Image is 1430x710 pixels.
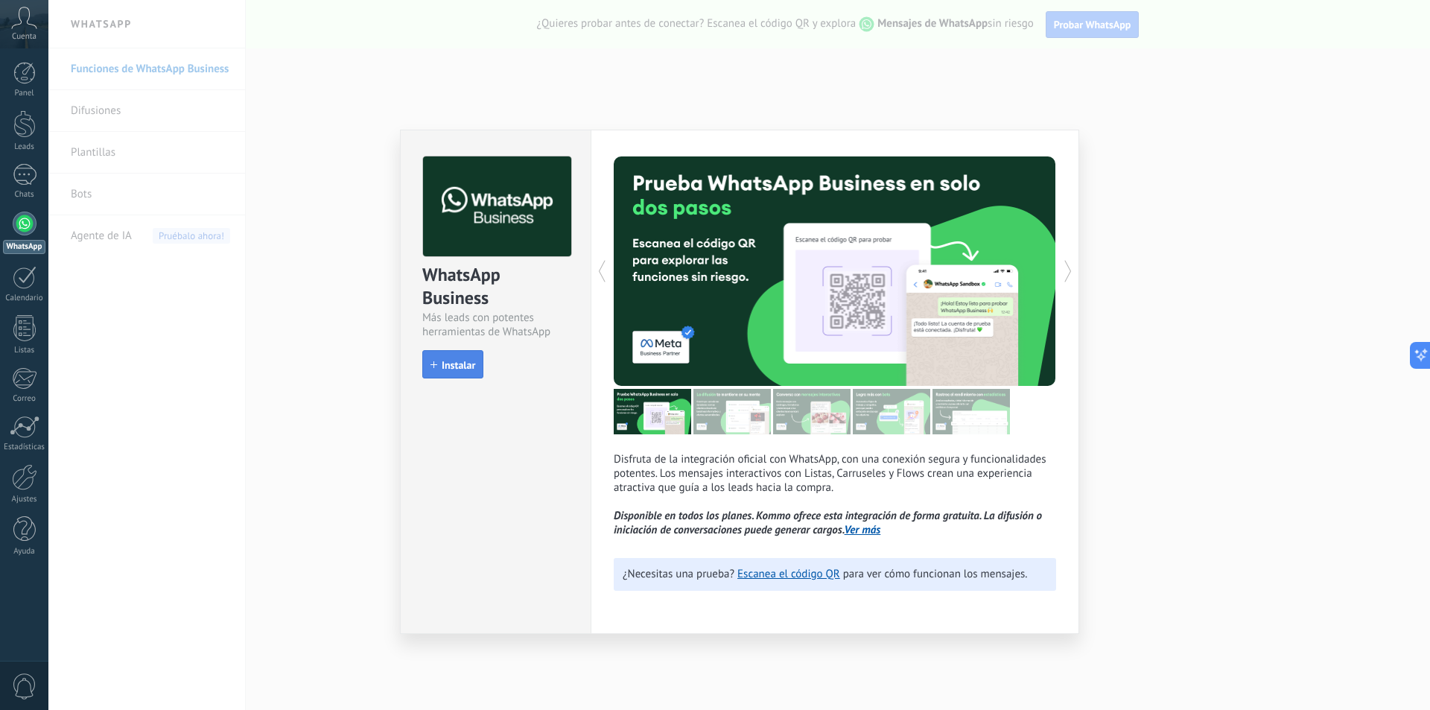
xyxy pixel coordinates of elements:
[3,190,46,200] div: Chats
[614,509,1042,537] i: Disponible en todos los planes. Kommo ofrece esta integración de forma gratuita. La difusión o in...
[423,156,571,257] img: logo_main.png
[614,452,1056,537] p: Disfruta de la integración oficial con WhatsApp, con una conexión segura y funcionalidades potent...
[422,263,569,311] div: WhatsApp Business
[773,389,851,434] img: tour_image_1009fe39f4f058b759f0df5a2b7f6f06.png
[422,311,569,339] div: Más leads con potentes herramientas de WhatsApp
[12,32,36,42] span: Cuenta
[3,394,46,404] div: Correo
[3,294,46,303] div: Calendario
[442,360,475,370] span: Instalar
[932,389,1010,434] img: tour_image_cc377002d0016b7ebaeb4dbe65cb2175.png
[623,567,734,581] span: ¿Necesitas una prueba?
[3,495,46,504] div: Ajustes
[3,89,46,98] div: Panel
[737,567,840,581] a: Escanea el código QR
[422,350,483,378] button: Instalar
[3,240,45,254] div: WhatsApp
[693,389,771,434] img: tour_image_cc27419dad425b0ae96c2716632553fa.png
[845,523,881,537] a: Ver más
[853,389,930,434] img: tour_image_62c9952fc9cf984da8d1d2aa2c453724.png
[3,346,46,355] div: Listas
[3,142,46,152] div: Leads
[614,389,691,434] img: tour_image_7a4924cebc22ed9e3259523e50fe4fd6.png
[3,547,46,557] div: Ayuda
[843,567,1028,581] span: para ver cómo funcionan los mensajes.
[3,443,46,452] div: Estadísticas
